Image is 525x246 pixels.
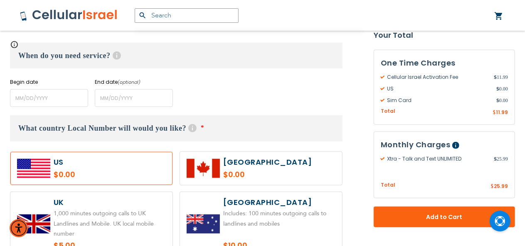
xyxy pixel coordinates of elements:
[10,219,28,237] div: Accessibility Menu
[401,213,488,222] span: Add to Cart
[10,89,88,107] input: MM/DD/YYYY
[452,142,459,149] span: Help
[496,97,499,104] span: $
[496,97,508,104] span: 0.00
[135,8,239,23] input: Search
[496,85,508,93] span: 0.00
[490,183,494,190] span: $
[374,29,515,41] strong: Your Total
[494,155,508,163] span: 25.99
[381,139,451,150] span: Monthly Charges
[494,73,497,81] span: $
[381,97,496,104] span: Sim Card
[113,51,121,60] span: Help
[381,73,494,81] span: Cellular Israel Activation Fee
[494,155,497,163] span: $
[118,79,140,85] i: (optional)
[374,207,515,227] button: Add to Cart
[95,89,173,107] input: MM/DD/YYYY
[381,181,395,189] span: Total
[494,183,508,190] span: 25.99
[10,78,88,86] label: Begin date
[95,78,173,86] label: End date
[20,9,118,22] img: Cellular Israel
[493,109,496,117] span: $
[496,85,499,93] span: $
[381,155,494,163] span: Xtra - Talk and Text UNLIMITED
[188,124,197,132] span: Help
[381,57,508,69] h3: One Time Charges
[381,107,395,115] span: Total
[10,43,343,68] h3: When do you need service?
[494,73,508,81] span: 11.99
[381,85,496,93] span: US
[18,124,186,132] span: What country Local Number will would you like?
[496,109,508,116] span: 11.99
